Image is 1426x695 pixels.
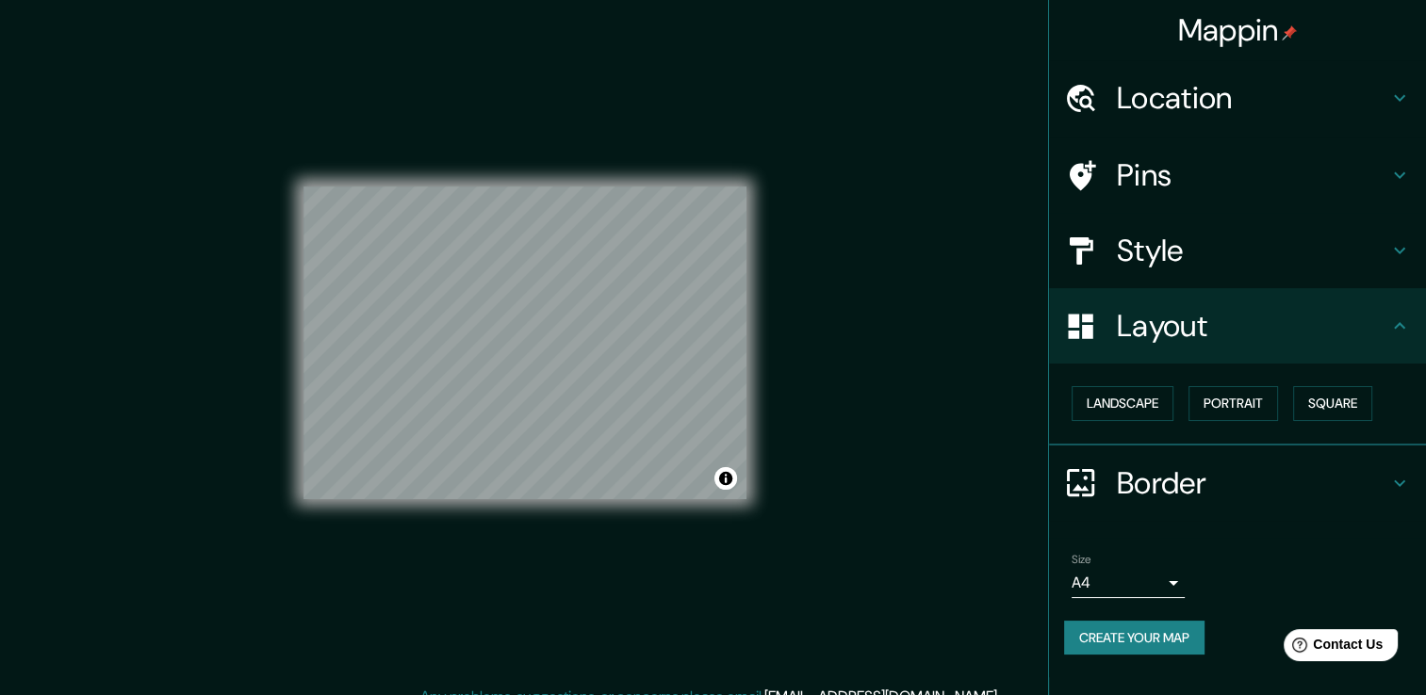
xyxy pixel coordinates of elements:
h4: Style [1117,232,1388,269]
button: Square [1293,386,1372,421]
h4: Layout [1117,307,1388,345]
h4: Border [1117,464,1388,502]
button: Landscape [1072,386,1173,421]
div: Layout [1049,288,1426,364]
h4: Location [1117,79,1388,117]
div: A4 [1072,568,1185,598]
button: Toggle attribution [714,467,737,490]
div: Style [1049,213,1426,288]
div: Location [1049,60,1426,136]
h4: Pins [1117,156,1388,194]
img: pin-icon.png [1282,25,1297,40]
label: Size [1072,551,1091,567]
h4: Mappin [1178,11,1298,49]
button: Portrait [1188,386,1278,421]
div: Border [1049,445,1426,521]
div: Pins [1049,137,1426,213]
button: Create your map [1064,621,1205,655]
iframe: Help widget launcher [1258,622,1405,674]
canvas: Map [303,186,746,499]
